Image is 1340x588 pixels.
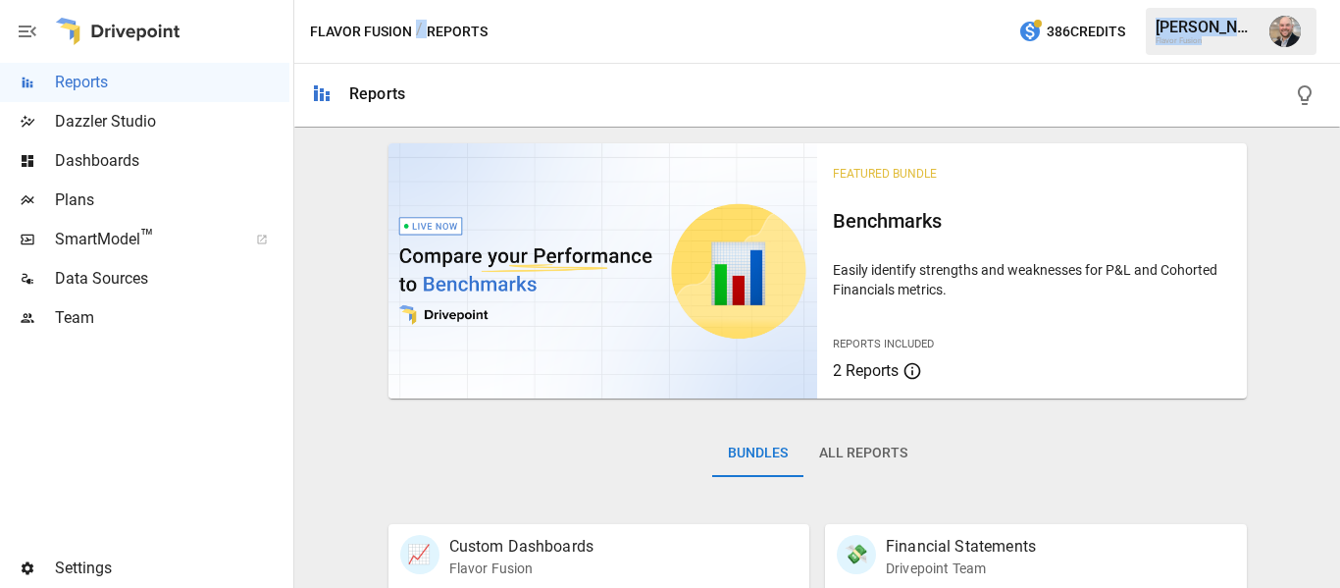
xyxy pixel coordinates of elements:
div: 📈 [400,535,439,574]
span: Reports [55,71,289,94]
p: Drivepoint Team [886,559,1036,578]
span: Dazzler Studio [55,110,289,134]
button: 386Credits [1010,14,1133,50]
p: Easily identify strengths and weaknesses for P&L and Cohorted Financials metrics. [833,260,1231,299]
span: Data Sources [55,267,289,291]
span: Plans [55,188,289,212]
button: All Reports [803,430,923,477]
span: Dashboards [55,149,289,173]
button: Dustin Jacobson [1258,4,1313,59]
span: 2 Reports [833,361,899,380]
span: Reports Included [833,338,934,350]
div: Reports [349,84,405,103]
div: / [416,20,423,44]
button: Flavor Fusion [310,20,412,44]
span: Featured Bundle [833,167,937,181]
span: Team [55,306,289,330]
span: ™ [140,225,154,249]
p: Financial Statements [886,535,1036,559]
div: [PERSON_NAME] [1156,18,1258,36]
div: Flavor Fusion [1156,36,1258,45]
span: 386 Credits [1047,20,1125,44]
span: SmartModel [55,228,234,251]
div: 💸 [837,535,876,574]
p: Flavor Fusion [449,559,594,578]
h6: Benchmarks [833,205,1231,237]
button: Bundles [712,430,803,477]
span: Settings [55,557,289,580]
p: Custom Dashboards [449,535,594,559]
img: Dustin Jacobson [1269,16,1301,47]
img: video thumbnail [388,143,818,399]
